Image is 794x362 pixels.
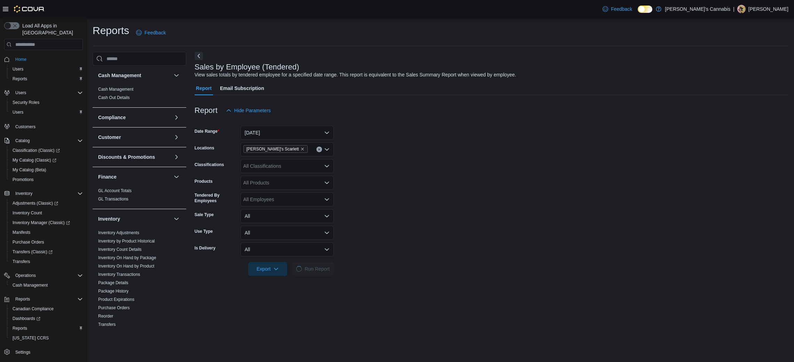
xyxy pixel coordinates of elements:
[13,200,58,206] span: Adjustments (Classic)
[638,6,652,13] input: Dark Mode
[600,2,635,16] a: Feedback
[13,210,42,216] span: Inventory Count
[7,98,86,107] button: Security Roles
[13,122,83,131] span: Customers
[10,156,83,164] span: My Catalog (Classic)
[98,263,154,269] span: Inventory On Hand by Product
[172,71,181,80] button: Cash Management
[10,228,33,237] a: Manifests
[15,296,30,302] span: Reports
[243,145,308,153] span: MaryJane's Scarlett
[15,191,32,196] span: Inventory
[98,230,139,235] a: Inventory Adjustments
[98,280,128,286] span: Package Details
[10,248,55,256] a: Transfers (Classic)
[300,147,305,151] button: Remove MaryJane's Scarlett from selection in this group
[13,137,83,145] span: Catalog
[10,146,83,155] span: Classification (Classic)
[98,305,130,310] a: Purchase Orders
[10,166,49,174] a: My Catalog (Beta)
[10,108,26,116] a: Users
[10,199,83,207] span: Adjustments (Classic)
[15,124,36,130] span: Customers
[234,107,271,114] span: Hide Parameters
[98,197,128,201] a: GL Transactions
[13,259,30,264] span: Transfers
[316,147,322,152] button: Clear input
[93,229,186,348] div: Inventory
[93,85,186,107] div: Cash Management
[98,322,116,327] a: Transfers
[195,212,214,217] label: Sale Type
[295,265,303,273] span: Loading
[19,22,83,36] span: Load All Apps in [GEOGRAPHIC_DATA]
[98,114,126,121] h3: Compliance
[13,148,60,153] span: Classification (Classic)
[98,255,156,261] span: Inventory On Hand by Package
[1,294,86,304] button: Reports
[98,313,113,319] span: Reorder
[13,189,83,198] span: Inventory
[10,156,59,164] a: My Catalog (Classic)
[195,245,215,251] label: Is Delivery
[13,348,33,356] a: Settings
[13,306,54,312] span: Canadian Compliance
[10,175,83,184] span: Promotions
[172,113,181,122] button: Compliance
[7,280,86,290] button: Cash Management
[10,238,83,246] span: Purchase Orders
[98,238,155,244] span: Inventory by Product Historical
[10,219,73,227] a: Inventory Manager (Classic)
[13,282,48,288] span: Cash Management
[13,109,23,115] span: Users
[611,6,632,13] span: Feedback
[10,314,83,323] span: Dashboards
[98,173,117,180] h3: Finance
[98,215,171,222] button: Inventory
[13,55,83,64] span: Home
[98,297,134,302] a: Product Expirations
[7,247,86,257] a: Transfers (Classic)
[7,314,86,323] a: Dashboards
[195,71,516,79] div: View sales totals by tendered employee for a specified date range. This report is equivalent to t...
[13,66,23,72] span: Users
[98,95,130,100] span: Cash Out Details
[98,247,142,252] a: Inventory Count Details
[98,154,155,161] h3: Discounts & Promotions
[172,133,181,141] button: Customer
[13,55,29,64] a: Home
[324,163,330,169] button: Open list of options
[13,89,83,97] span: Users
[7,175,86,184] button: Promotions
[10,334,52,342] a: [US_STATE] CCRS
[7,155,86,165] a: My Catalog (Classic)
[98,288,128,294] span: Package History
[10,199,61,207] a: Adjustments (Classic)
[133,26,168,40] a: Feedback
[13,167,46,173] span: My Catalog (Beta)
[10,314,43,323] a: Dashboards
[10,324,30,332] a: Reports
[13,137,32,145] button: Catalog
[98,215,120,222] h3: Inventory
[7,323,86,333] button: Reports
[1,271,86,280] button: Operations
[195,229,213,234] label: Use Type
[172,173,181,181] button: Finance
[10,75,30,83] a: Reports
[10,98,83,107] span: Security Roles
[15,349,30,355] span: Settings
[10,257,83,266] span: Transfers
[98,247,142,252] span: Inventory Count Details
[220,81,264,95] span: Email Subscription
[10,219,83,227] span: Inventory Manager (Classic)
[10,65,83,73] span: Users
[10,238,47,246] a: Purchase Orders
[15,138,30,143] span: Catalog
[10,257,33,266] a: Transfers
[7,64,86,74] button: Users
[98,173,171,180] button: Finance
[7,304,86,314] button: Canadian Compliance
